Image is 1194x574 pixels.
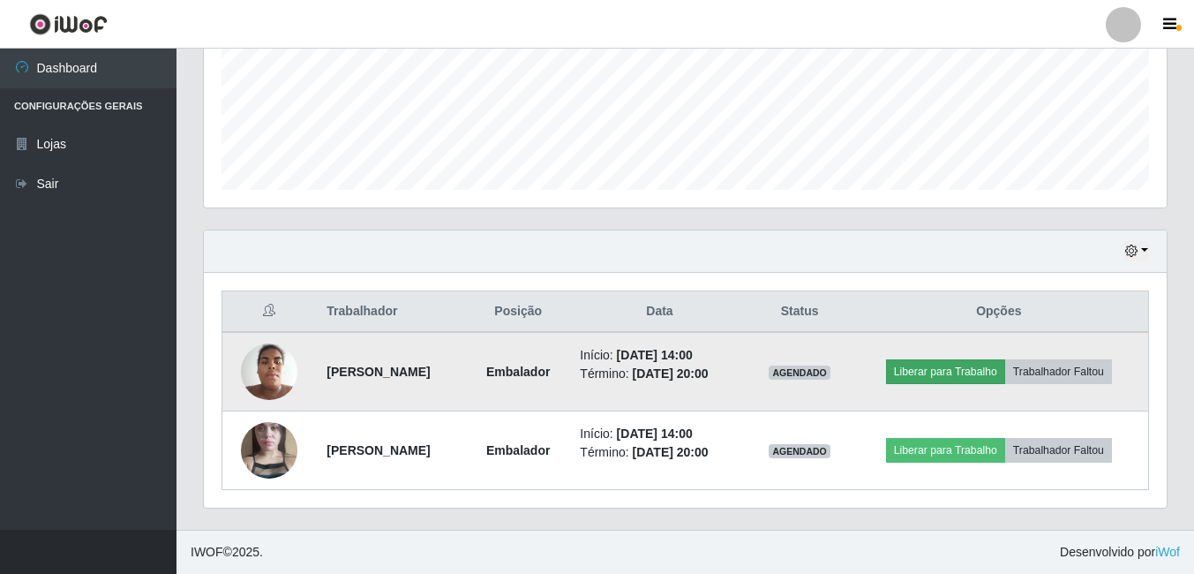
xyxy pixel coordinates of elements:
[316,291,467,333] th: Trabalhador
[617,348,693,362] time: [DATE] 14:00
[327,443,430,457] strong: [PERSON_NAME]
[580,365,739,383] li: Término:
[769,444,830,458] span: AGENDADO
[241,400,297,501] img: 1747227307483.jpeg
[580,425,739,443] li: Início:
[632,366,708,381] time: [DATE] 20:00
[1060,543,1180,562] span: Desenvolvido por
[569,291,749,333] th: Data
[617,427,693,441] time: [DATE] 14:00
[29,13,108,35] img: CoreUI Logo
[1005,359,1112,384] button: Trabalhador Faltou
[580,443,739,462] li: Término:
[750,291,850,333] th: Status
[1005,438,1112,463] button: Trabalhador Faltou
[191,545,223,559] span: IWOF
[486,365,550,379] strong: Embalador
[486,443,550,457] strong: Embalador
[1155,545,1180,559] a: iWof
[769,366,830,380] span: AGENDADO
[886,438,1005,463] button: Liberar para Trabalho
[241,334,297,409] img: 1650483938365.jpeg
[191,543,263,562] span: © 2025 .
[886,359,1005,384] button: Liberar para Trabalho
[632,445,708,459] time: [DATE] 20:00
[580,346,739,365] li: Início:
[327,365,430,379] strong: [PERSON_NAME]
[467,291,569,333] th: Posição
[850,291,1149,333] th: Opções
